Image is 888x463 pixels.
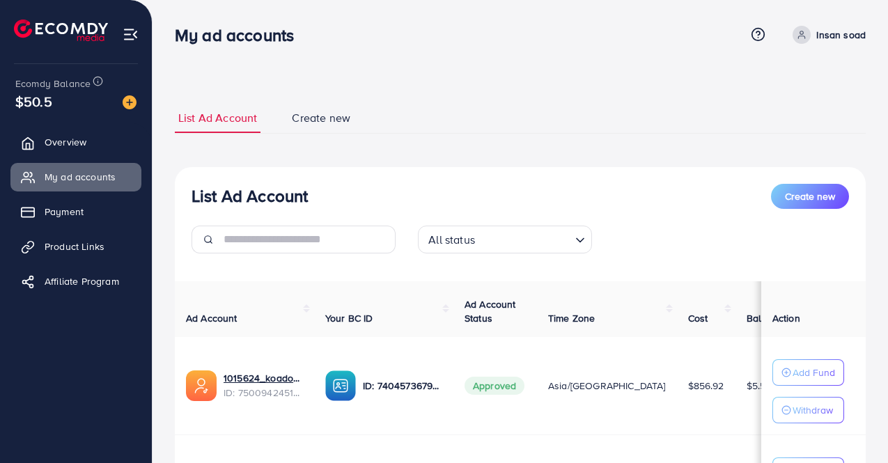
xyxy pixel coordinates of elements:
span: Action [772,311,800,325]
h3: My ad accounts [175,25,305,45]
span: List Ad Account [178,110,257,126]
img: ic-ba-acc.ded83a64.svg [325,370,356,401]
iframe: Chat [829,400,878,453]
span: $856.92 [688,379,724,393]
p: ID: 7404573679537061904 [363,377,442,394]
a: Payment [10,198,141,226]
span: $50.5 [15,91,52,111]
img: image [123,95,137,109]
span: Balance [747,311,784,325]
span: $5.58 [747,379,772,393]
p: Insan soad [816,26,866,43]
span: Time Zone [548,311,595,325]
button: Withdraw [772,397,844,423]
span: Ecomdy Balance [15,77,91,91]
span: Overview [45,135,86,149]
span: Product Links [45,240,104,253]
a: My ad accounts [10,163,141,191]
a: Product Links [10,233,141,260]
a: Affiliate Program [10,267,141,295]
a: 1015624_koadok_1746449263868 [224,371,303,385]
img: logo [14,19,108,41]
a: Overview [10,128,141,156]
input: Search for option [479,227,570,250]
span: Approved [465,377,524,395]
span: Ad Account [186,311,237,325]
a: Insan soad [787,26,866,44]
img: menu [123,26,139,42]
h3: List Ad Account [192,186,308,206]
span: ID: 7500942451029606417 [224,386,303,400]
span: Asia/[GEOGRAPHIC_DATA] [548,379,666,393]
span: Affiliate Program [45,274,119,288]
span: Create new [292,110,350,126]
div: <span class='underline'>1015624_koadok_1746449263868</span></br>7500942451029606417 [224,371,303,400]
p: Withdraw [793,402,833,418]
span: Create new [785,189,835,203]
button: Add Fund [772,359,844,386]
p: Add Fund [793,364,835,381]
div: Search for option [418,226,592,253]
span: My ad accounts [45,170,116,184]
span: Cost [688,311,708,325]
span: Ad Account Status [465,297,516,325]
img: ic-ads-acc.e4c84228.svg [186,370,217,401]
span: All status [426,230,478,250]
span: Your BC ID [325,311,373,325]
button: Create new [771,184,849,209]
span: Payment [45,205,84,219]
